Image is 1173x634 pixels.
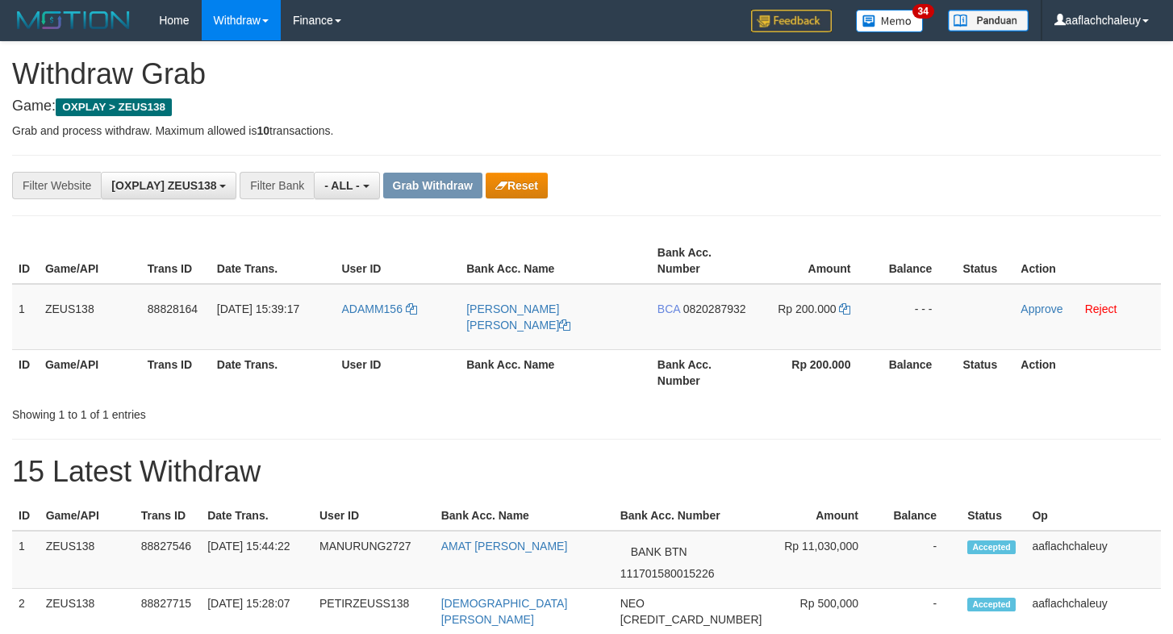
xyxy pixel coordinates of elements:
[875,349,956,395] th: Balance
[201,531,313,589] td: [DATE] 15:44:22
[753,349,875,395] th: Rp 200.000
[1085,302,1117,315] a: Reject
[12,456,1161,488] h1: 15 Latest Withdraw
[956,349,1014,395] th: Status
[39,284,141,350] td: ZEUS138
[961,501,1025,531] th: Status
[435,501,614,531] th: Bank Acc. Name
[620,597,645,610] span: NEO
[967,540,1016,554] span: Accepted
[135,531,201,589] td: 88827546
[201,501,313,531] th: Date Trans.
[912,4,934,19] span: 34
[40,531,135,589] td: ZEUS138
[778,302,836,315] span: Rp 200.000
[441,597,568,626] a: [DEMOGRAPHIC_DATA][PERSON_NAME]
[839,302,850,315] a: Copy 200000 to clipboard
[240,172,314,199] div: Filter Bank
[313,531,435,589] td: MANURUNG2727
[383,173,482,198] button: Grab Withdraw
[657,302,680,315] span: BCA
[1025,531,1161,589] td: aaflachchaleuy
[1014,349,1161,395] th: Action
[335,349,460,395] th: User ID
[875,284,956,350] td: - - -
[257,124,269,137] strong: 10
[39,238,141,284] th: Game/API
[12,349,39,395] th: ID
[620,613,762,626] span: Copy 5859458241594077 to clipboard
[335,238,460,284] th: User ID
[967,598,1016,611] span: Accepted
[12,501,40,531] th: ID
[948,10,1029,31] img: panduan.png
[768,501,883,531] th: Amount
[39,349,141,395] th: Game/API
[768,531,883,589] td: Rp 11,030,000
[12,8,135,32] img: MOTION_logo.png
[466,302,570,332] a: [PERSON_NAME] [PERSON_NAME]
[324,179,360,192] span: - ALL -
[101,172,236,199] button: [OXPLAY] ZEUS138
[148,302,198,315] span: 88828164
[956,238,1014,284] th: Status
[883,531,961,589] td: -
[341,302,402,315] span: ADAMM156
[141,349,211,395] th: Trans ID
[141,238,211,284] th: Trans ID
[1014,238,1161,284] th: Action
[314,172,379,199] button: - ALL -
[875,238,956,284] th: Balance
[217,302,299,315] span: [DATE] 15:39:17
[341,302,416,315] a: ADAMM156
[211,238,336,284] th: Date Trans.
[12,123,1161,139] p: Grab and process withdraw. Maximum allowed is transactions.
[856,10,924,32] img: Button%20Memo.svg
[460,238,651,284] th: Bank Acc. Name
[441,540,568,553] a: AMAT [PERSON_NAME]
[12,58,1161,90] h1: Withdraw Grab
[883,501,961,531] th: Balance
[12,531,40,589] td: 1
[12,284,39,350] td: 1
[40,501,135,531] th: Game/API
[751,10,832,32] img: Feedback.jpg
[12,98,1161,115] h4: Game:
[1021,302,1062,315] a: Approve
[111,179,216,192] span: [OXPLAY] ZEUS138
[620,567,715,580] span: Copy 111701580015226 to clipboard
[651,238,753,284] th: Bank Acc. Number
[683,302,746,315] span: Copy 0820287932 to clipboard
[12,400,477,423] div: Showing 1 to 1 of 1 entries
[1025,501,1161,531] th: Op
[460,349,651,395] th: Bank Acc. Name
[135,501,201,531] th: Trans ID
[313,501,435,531] th: User ID
[12,238,39,284] th: ID
[614,501,769,531] th: Bank Acc. Number
[620,538,698,565] span: BANK BTN
[486,173,548,198] button: Reset
[56,98,172,116] span: OXPLAY > ZEUS138
[651,349,753,395] th: Bank Acc. Number
[12,172,101,199] div: Filter Website
[753,238,875,284] th: Amount
[211,349,336,395] th: Date Trans.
